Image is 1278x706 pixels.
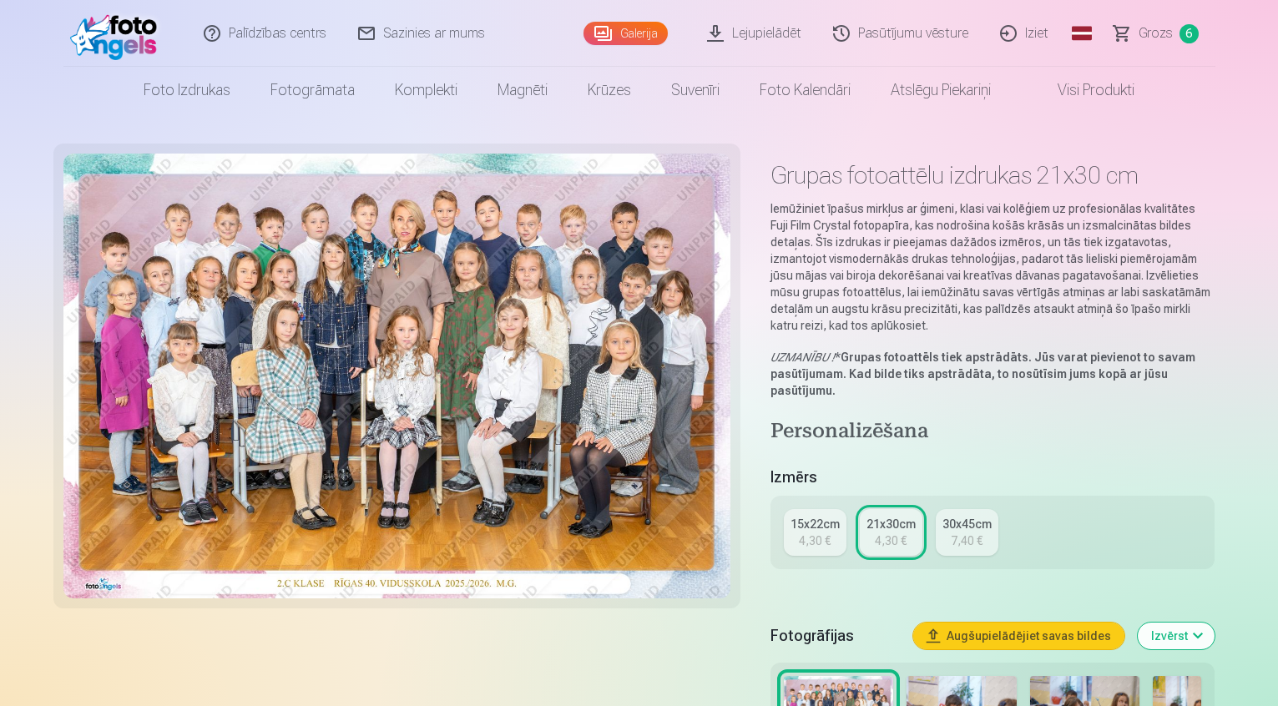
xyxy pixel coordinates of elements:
[770,419,1215,446] h4: Personalizēšana
[1138,623,1215,649] button: Izvērst
[770,350,1195,397] strong: Grupas fotoattēls tiek apstrādāts. Jūs varat pievienot to savam pasūtījumam. Kad bilde tiks apstr...
[936,509,998,556] a: 30x45cm7,40 €
[250,67,375,113] a: Fotogrāmata
[1139,23,1173,43] span: Grozs
[568,67,651,113] a: Krūzes
[913,623,1124,649] button: Augšupielādējiet savas bildes
[770,160,1215,190] h1: Grupas fotoattēlu izdrukas 21x30 cm
[770,200,1215,334] p: Iemūžiniet īpašus mirkļus ar ģimeni, klasi vai kolēģiem uz profesionālas kvalitātes Fuji Film Cry...
[860,509,922,556] a: 21x30cm4,30 €
[770,624,901,648] h5: Fotogrāfijas
[784,509,846,556] a: 15x22cm4,30 €
[1011,67,1154,113] a: Visi produkti
[583,22,668,45] a: Galerija
[791,516,840,532] div: 15x22cm
[70,7,166,60] img: /fa1
[942,516,992,532] div: 30x45cm
[875,532,907,549] div: 4,30 €
[477,67,568,113] a: Magnēti
[871,67,1011,113] a: Atslēgu piekariņi
[124,67,250,113] a: Foto izdrukas
[651,67,740,113] a: Suvenīri
[770,466,1215,489] h5: Izmērs
[1179,24,1199,43] span: 6
[770,350,835,364] em: UZMANĪBU !
[866,516,916,532] div: 21x30cm
[375,67,477,113] a: Komplekti
[799,532,831,549] div: 4,30 €
[951,532,982,549] div: 7,40 €
[740,67,871,113] a: Foto kalendāri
